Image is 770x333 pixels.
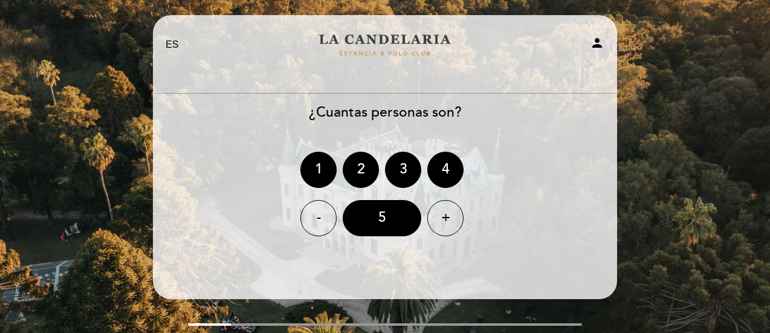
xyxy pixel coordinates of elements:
div: - [300,200,337,236]
div: 2 [343,152,379,188]
i: person [590,36,604,50]
div: + [427,200,464,236]
div: 1 [300,152,337,188]
div: 4 [427,152,464,188]
div: ¿Cuantas personas son? [152,103,618,123]
a: LA CANDELARIA [309,28,461,62]
button: person [590,36,604,54]
div: 5 [343,200,421,236]
div: 3 [385,152,421,188]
